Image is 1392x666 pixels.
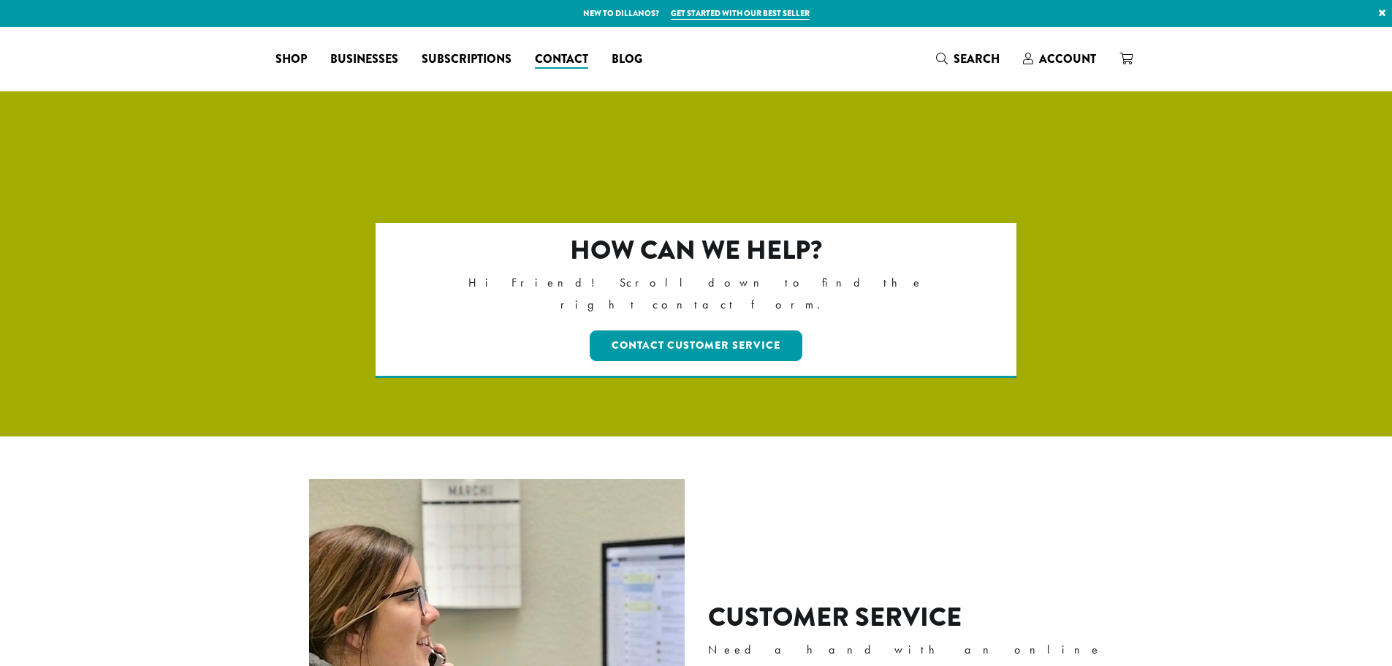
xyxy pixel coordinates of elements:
[438,272,954,316] p: Hi Friend! Scroll down to find the right contact form.
[671,7,810,20] a: Get started with our best seller
[264,48,319,71] a: Shop
[330,50,398,69] span: Businesses
[275,50,307,69] span: Shop
[590,330,802,361] a: Contact Customer Service
[1039,50,1096,67] span: Account
[708,602,1124,633] h2: Customer Service
[535,50,588,69] span: Contact
[924,47,1011,71] a: Search
[438,235,954,266] h2: How can we help?
[954,50,1000,67] span: Search
[422,50,511,69] span: Subscriptions
[612,50,642,69] span: Blog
